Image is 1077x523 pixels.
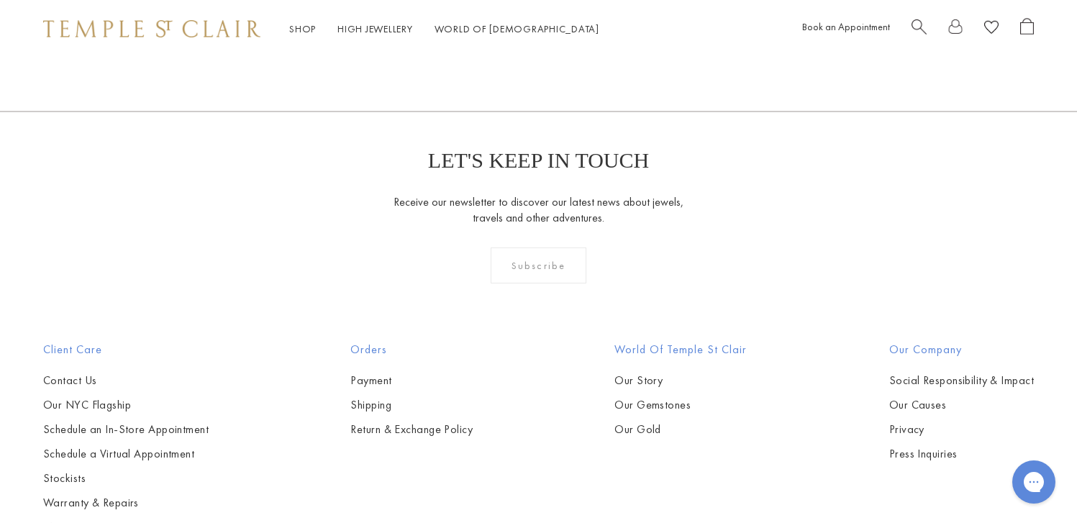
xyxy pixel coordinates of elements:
a: World of [DEMOGRAPHIC_DATA]World of [DEMOGRAPHIC_DATA] [435,22,599,35]
a: Our Story [614,373,747,388]
a: Our Gold [614,422,747,437]
a: Shipping [350,397,473,413]
h2: Client Care [43,341,209,358]
h2: World of Temple St Clair [614,341,747,358]
a: Press Inquiries [889,446,1034,462]
a: Search [912,18,927,40]
a: ShopShop [289,22,316,35]
a: View Wishlist [984,18,999,40]
a: High JewelleryHigh Jewellery [337,22,413,35]
a: Book an Appointment [802,20,890,33]
a: Open Shopping Bag [1020,18,1034,40]
h2: Orders [350,341,473,358]
a: Privacy [889,422,1034,437]
nav: Main navigation [289,20,599,38]
a: Social Responsibility & Impact [889,373,1034,388]
a: Our Gemstones [614,397,747,413]
a: Schedule a Virtual Appointment [43,446,209,462]
p: Receive our newsletter to discover our latest news about jewels, travels and other adventures. [393,194,684,226]
img: Temple St. Clair [43,20,260,37]
a: Return & Exchange Policy [350,422,473,437]
div: Subscribe [491,247,586,283]
a: Stockists [43,470,209,486]
a: Warranty & Repairs [43,495,209,511]
a: Payment [350,373,473,388]
a: Our Causes [889,397,1034,413]
a: Contact Us [43,373,209,388]
iframe: Gorgias live chat messenger [1005,455,1063,509]
h2: Our Company [889,341,1034,358]
a: Schedule an In-Store Appointment [43,422,209,437]
p: LET'S KEEP IN TOUCH [428,148,649,173]
a: Our NYC Flagship [43,397,209,413]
